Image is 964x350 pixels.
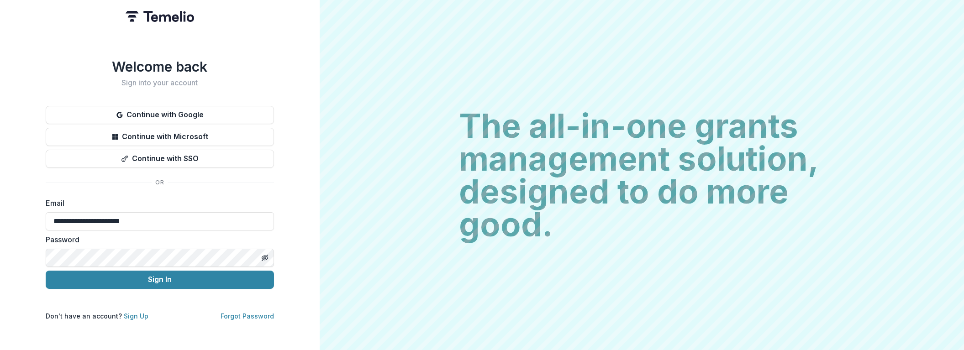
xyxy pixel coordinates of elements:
p: Don't have an account? [46,311,148,321]
button: Continue with Google [46,106,274,124]
label: Password [46,234,269,245]
img: Temelio [126,11,194,22]
button: Continue with Microsoft [46,128,274,146]
a: Sign Up [124,312,148,320]
h1: Welcome back [46,58,274,75]
h2: Sign into your account [46,78,274,87]
button: Continue with SSO [46,150,274,168]
button: Sign In [46,271,274,289]
button: Toggle password visibility [258,251,272,265]
label: Email [46,198,269,209]
a: Forgot Password [221,312,274,320]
